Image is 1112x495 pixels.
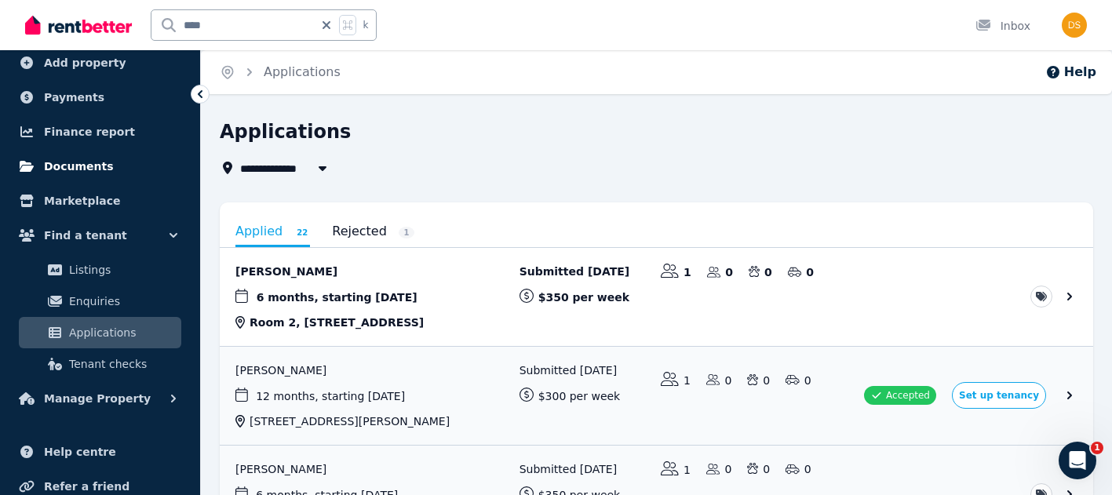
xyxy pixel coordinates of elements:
[69,355,175,373] span: Tenant checks
[44,122,135,141] span: Finance report
[13,116,188,147] a: Finance report
[13,220,188,251] button: Find a tenant
[44,226,127,245] span: Find a tenant
[44,389,151,408] span: Manage Property
[19,254,181,286] a: Listings
[69,292,175,311] span: Enquiries
[13,185,188,217] a: Marketplace
[235,218,310,247] a: Applied
[19,286,181,317] a: Enquiries
[19,348,181,380] a: Tenant checks
[1091,442,1103,454] span: 1
[1059,442,1096,479] iframe: Intercom live chat
[294,227,310,238] span: 22
[13,82,188,113] a: Payments
[25,13,132,37] img: RentBetter
[220,248,1093,346] a: View application: Akari Yamamoto
[69,323,175,342] span: Applications
[44,191,120,210] span: Marketplace
[220,119,351,144] h1: Applications
[220,347,1093,445] a: View application: Ryan Adams
[13,383,188,414] button: Manage Property
[13,151,188,182] a: Documents
[399,227,414,238] span: 1
[363,19,368,31] span: k
[1062,13,1087,38] img: Don Siyambalapitiya
[1045,63,1096,82] button: Help
[44,442,116,461] span: Help centre
[44,157,114,176] span: Documents
[13,47,188,78] a: Add property
[19,317,181,348] a: Applications
[69,260,175,279] span: Listings
[264,64,341,79] a: Applications
[201,50,359,94] nav: Breadcrumb
[975,18,1030,34] div: Inbox
[332,218,414,245] a: Rejected
[44,88,104,107] span: Payments
[13,436,188,468] a: Help centre
[44,53,126,72] span: Add property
